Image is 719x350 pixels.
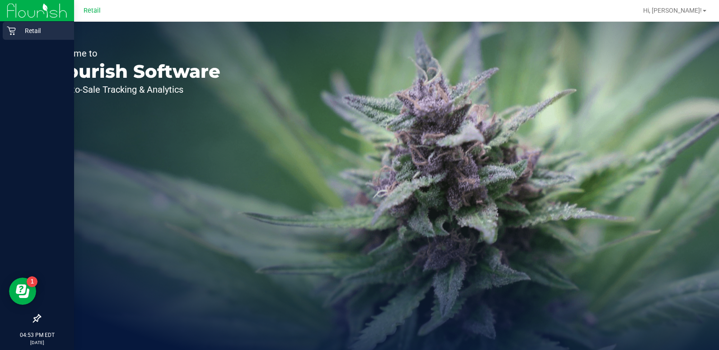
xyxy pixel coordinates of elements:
span: Hi, [PERSON_NAME]! [643,7,702,14]
p: Flourish Software [49,62,220,80]
inline-svg: Retail [7,26,16,35]
p: Seed-to-Sale Tracking & Analytics [49,85,220,94]
p: 04:53 PM EDT [4,331,70,339]
iframe: Resource center [9,278,36,305]
span: Retail [84,7,101,14]
p: Retail [16,25,70,36]
p: [DATE] [4,339,70,346]
p: Welcome to [49,49,220,58]
iframe: Resource center unread badge [27,276,37,287]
